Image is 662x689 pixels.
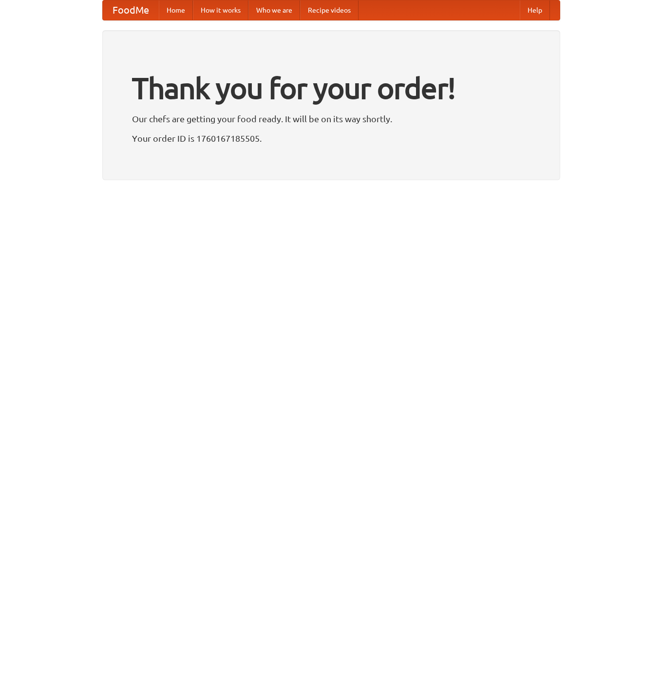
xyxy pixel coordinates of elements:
a: Who we are [248,0,300,20]
p: Our chefs are getting your food ready. It will be on its way shortly. [132,112,530,126]
p: Your order ID is 1760167185505. [132,131,530,146]
a: How it works [193,0,248,20]
a: Help [520,0,550,20]
a: Home [159,0,193,20]
a: FoodMe [103,0,159,20]
a: Recipe videos [300,0,359,20]
h1: Thank you for your order! [132,65,530,112]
